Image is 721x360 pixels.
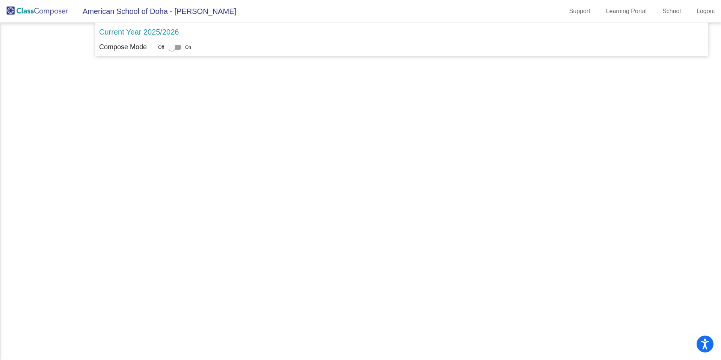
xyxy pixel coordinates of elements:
a: Learning Portal [600,5,653,17]
span: On [185,44,191,51]
span: Off [158,44,164,51]
a: Support [563,5,596,17]
p: Compose Mode [99,42,147,52]
p: Current Year 2025/2026 [99,26,179,38]
span: American School of Doha - [PERSON_NAME] [75,5,236,17]
a: Logout [691,5,721,17]
a: School [656,5,687,17]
